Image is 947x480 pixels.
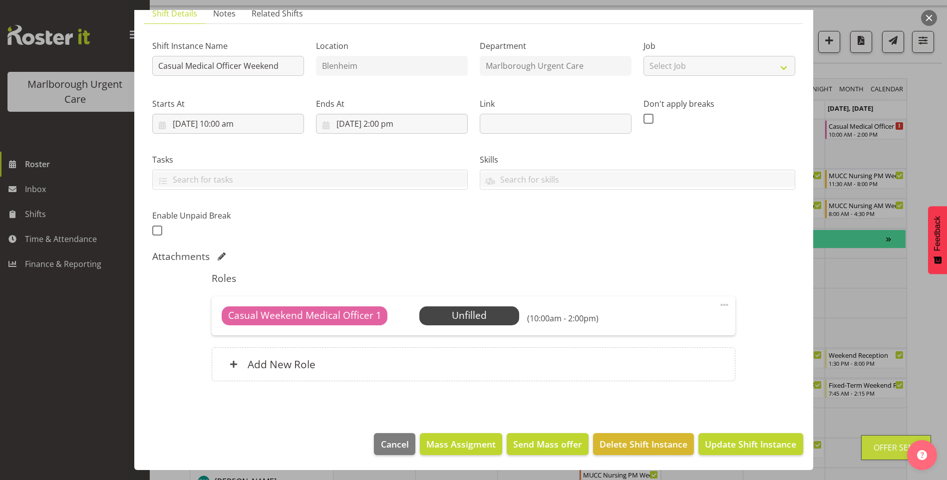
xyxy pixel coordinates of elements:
label: Enable Unpaid Break [152,210,304,222]
label: Location [316,40,468,52]
span: Update Shift Instance [705,438,796,451]
label: Shift Instance Name [152,40,304,52]
button: Delete Shift Instance [593,433,694,455]
h5: Roles [212,272,735,284]
span: Cancel [381,438,409,451]
input: Search for skills [480,172,795,187]
h5: Attachments [152,250,210,262]
input: Search for tasks [153,172,467,187]
input: Shift Instance Name [152,56,304,76]
label: Job [643,40,795,52]
label: Starts At [152,98,304,110]
button: Send Mass offer [507,433,589,455]
span: Casual Weekend Medical Officer 1 [228,308,381,323]
label: Department [480,40,631,52]
input: Click to select... [152,114,304,134]
span: Notes [213,7,236,19]
span: Shift Details [152,7,197,19]
span: Send Mass offer [513,438,582,451]
label: Skills [480,154,795,166]
input: Click to select... [316,114,468,134]
span: Feedback [933,216,942,251]
label: Ends At [316,98,468,110]
label: Link [480,98,631,110]
span: Unfilled [452,308,487,322]
label: Tasks [152,154,468,166]
h6: Add New Role [248,358,316,371]
button: Feedback - Show survey [928,206,947,274]
span: Mass Assigment [426,438,496,451]
label: Don't apply breaks [643,98,795,110]
h6: (10:00am - 2:00pm) [527,313,599,323]
button: Cancel [374,433,415,455]
button: Update Shift Instance [698,433,803,455]
span: Related Shifts [252,7,303,19]
span: Delete Shift Instance [600,438,687,451]
img: help-xxl-2.png [917,450,927,460]
div: Offer Sent [874,442,919,454]
button: Mass Assigment [420,433,502,455]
